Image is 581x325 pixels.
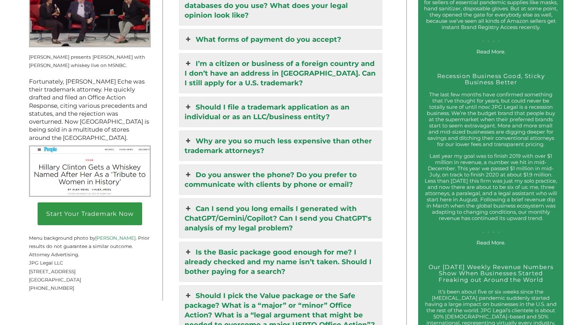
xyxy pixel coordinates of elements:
a: [PERSON_NAME] [95,235,136,241]
a: Start Your Trademark Now [38,202,142,226]
span: [PHONE_NUMBER] [29,285,74,291]
a: Should I file a trademark application as an individual or as an LLC/business entity? [179,97,382,127]
a: I’m a citizen or business of a foreign country and I don’t have an address in [GEOGRAPHIC_DATA]. ... [179,54,382,93]
a: Is the Basic package good enough for me? I already checked and my name isn’t taken. Should I both... [179,242,382,281]
a: Read More. [476,239,505,246]
span: JPG Legal LLC [29,260,63,266]
small: [PERSON_NAME] presents [PERSON_NAME] with [PERSON_NAME] whiskey live on MSNBC. [29,54,145,68]
a: Do you answer the phone? Do you prefer to communicate with clients by phone or email? [179,165,382,194]
p: Fortunately, [PERSON_NAME] Eche was their trademark attorney. He quickly drafted and filed an Off... [29,78,151,142]
p: The last few months have confirmed something that I’ve thought for years, but could never be tota... [424,92,558,147]
span: Attorney Advertising. [29,252,79,257]
a: Why are you so much less expensive than other trademark attorneys? [179,131,382,161]
a: Our [DATE] Weekly Revenue Numbers Show When Businesses Started Freaking out Around the World [429,264,553,283]
span: [STREET_ADDRESS] [29,269,76,274]
span: [GEOGRAPHIC_DATA] [29,277,81,283]
a: Recession Business Good, Sticky Business Better [437,73,545,86]
small: Menu background photo by . Prior results do not guarantee a similar outcome. [29,227,149,249]
a: Read More. [476,48,505,55]
a: What forms of payment do you accept? [179,29,382,49]
p: Last year my goal was to finish 2019 with over $1 million in revenue, a number we hit in mid-Dece... [424,153,558,234]
a: Can I send you long emails I generated with ChatGPT/Gemini/Copilot? Can I send you ChatGPT's anal... [179,199,382,238]
img: Rodham Rye People Screenshot [29,145,151,197]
